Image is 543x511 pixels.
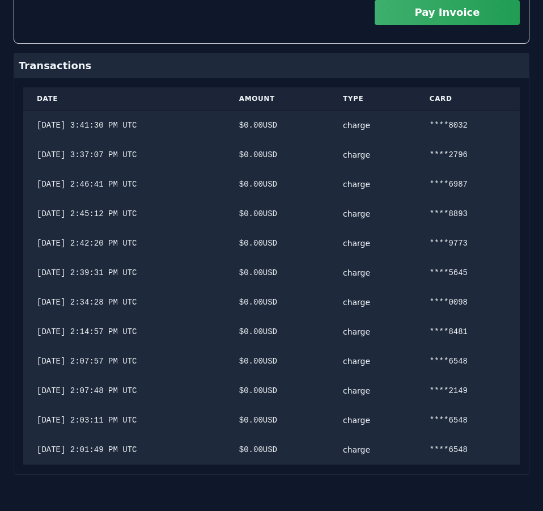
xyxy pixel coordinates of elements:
[239,326,316,337] div: $ 0.00 USD
[239,149,316,161] div: $ 0.00 USD
[37,297,212,308] div: [DATE] 2:34:28 PM UTC
[239,297,316,308] div: $ 0.00 USD
[37,179,212,190] div: [DATE] 2:46:41 PM UTC
[343,385,402,396] div: charge
[239,238,316,249] div: $ 0.00 USD
[37,267,212,278] div: [DATE] 2:39:31 PM UTC
[23,87,226,111] th: Date
[226,87,329,111] th: Amount
[37,356,212,367] div: [DATE] 2:07:57 PM UTC
[343,415,402,426] div: charge
[239,385,316,396] div: $ 0.00 USD
[239,415,316,426] div: $ 0.00 USD
[343,238,402,249] div: charge
[343,179,402,190] div: charge
[37,149,212,161] div: [DATE] 3:37:07 PM UTC
[239,208,316,219] div: $ 0.00 USD
[239,356,316,367] div: $ 0.00 USD
[343,444,402,455] div: charge
[37,415,212,426] div: [DATE] 2:03:11 PM UTC
[37,385,212,396] div: [DATE] 2:07:48 PM UTC
[239,444,316,455] div: $ 0.00 USD
[37,444,212,455] div: [DATE] 2:01:49 PM UTC
[329,87,416,111] th: Type
[239,120,316,131] div: $ 0.00 USD
[416,87,520,111] th: Card
[37,120,212,131] div: [DATE] 3:41:30 PM UTC
[239,179,316,190] div: $ 0.00 USD
[343,326,402,337] div: charge
[343,120,402,131] div: charge
[343,267,402,278] div: charge
[37,326,212,337] div: [DATE] 2:14:57 PM UTC
[37,208,212,219] div: [DATE] 2:45:12 PM UTC
[343,149,402,161] div: charge
[14,53,529,78] div: Transactions
[239,267,316,278] div: $ 0.00 USD
[343,356,402,367] div: charge
[343,297,402,308] div: charge
[343,208,402,219] div: charge
[37,238,212,249] div: [DATE] 2:42:20 PM UTC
